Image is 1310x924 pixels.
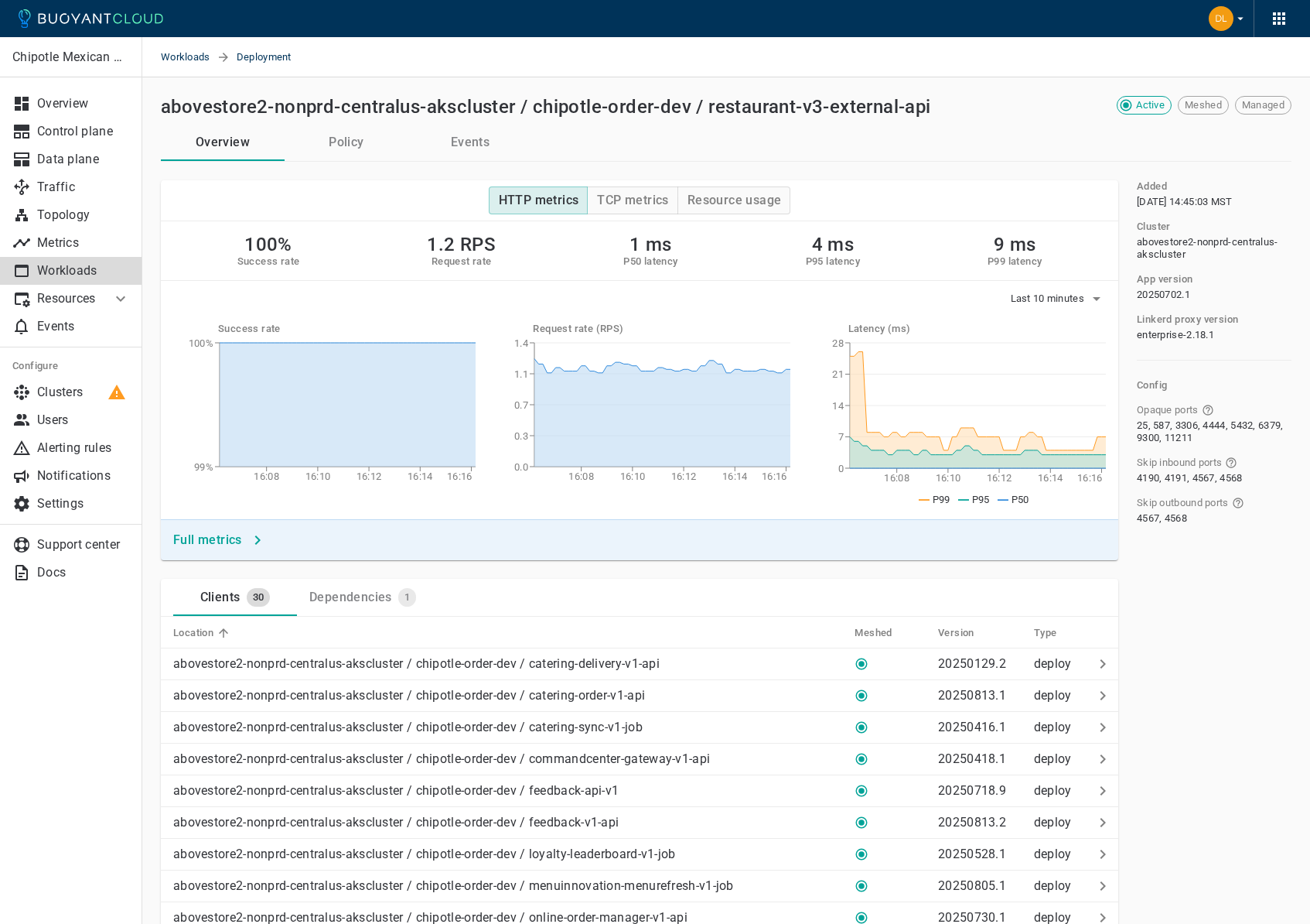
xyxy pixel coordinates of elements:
p: abovestore2-nonprd-centralus-akscluster / chipotle-order-dev / menuinnovation-menurefresh-v1-job [173,878,734,894]
span: P95 [972,494,990,505]
svg: Ports that bypass the Linkerd proxy for outgoing connections [1232,497,1244,509]
span: 1 [398,591,416,604]
h5: Type [1034,627,1057,639]
p: 20250813.2 [938,815,1006,830]
div: Dependencies [303,583,392,605]
tspan: 16:16 [1077,472,1103,484]
p: 20250416.1 [938,720,1006,734]
span: Version [938,626,994,640]
h2: 1 ms [623,234,677,255]
p: deploy [1034,688,1087,703]
p: 20250418.1 [938,751,1006,766]
tspan: 16:14 [408,471,433,482]
p: Support center [37,537,130,553]
button: Events [408,124,532,161]
p: Data plane [37,152,130,167]
p: Overview [37,96,130,111]
a: Workloads [161,37,217,77]
tspan: 28 [832,337,844,349]
tspan: 16:14 [722,471,748,482]
a: Clients30 [173,579,297,616]
tspan: 1.1 [514,368,528,380]
p: 20250805.1 [938,878,1006,893]
span: Last 10 minutes [1011,293,1088,305]
p: Chipotle Mexican Grill [12,50,129,65]
tspan: 16:16 [447,471,472,482]
h5: Linkerd proxy version [1137,313,1238,326]
p: abovestore2-nonprd-centralus-akscluster / chipotle-order-dev / feedback-v1-api [173,815,619,830]
p: abovestore2-nonprd-centralus-akscluster / chipotle-order-dev / loyalty-leaderboard-v1-job [173,847,676,862]
h2: 100% [237,234,300,255]
svg: Ports that skip Linkerd protocol detection [1202,404,1214,416]
tspan: 14 [832,400,844,412]
p: 20250813.1 [938,688,1006,703]
tspan: 0.7 [514,399,528,411]
a: Dependencies1 [297,579,428,616]
h5: Latency (ms) [848,323,1106,335]
p: Resources [37,291,99,306]
p: 20250528.1 [938,847,1006,861]
button: Policy [285,124,408,161]
h2: 9 ms [988,234,1042,255]
span: enterprise-2.18.1 [1137,329,1214,341]
span: Location [173,626,234,640]
span: 4567, 4568 [1137,512,1187,525]
tspan: 16:16 [762,471,787,482]
p: Users [37,412,130,428]
span: Type [1034,626,1077,640]
p: Topology [37,207,130,223]
button: TCP metrics [587,187,677,214]
button: Resource usage [677,187,791,214]
h5: Meshed [855,627,892,639]
p: abovestore2-nonprd-centralus-akscluster / chipotle-order-dev / commandcenter-gateway-v1-api [173,751,710,767]
p: Notifications [37,468,130,484]
h4: TCP metrics [597,193,668,208]
tspan: 1.4 [514,337,529,349]
tspan: 16:10 [935,472,960,484]
p: deploy [1034,656,1087,672]
p: 20250129.2 [938,656,1006,671]
h5: Config [1137,379,1291,392]
p: Events [37,319,130,334]
button: HTTP metrics [489,187,588,214]
tspan: 16:08 [884,472,909,484]
span: Mon, 23 Jan 2023 21:45:03 UTC [1137,196,1233,208]
p: abovestore2-nonprd-centralus-akscluster / chipotle-order-dev / feedback-api-v1 [173,783,619,799]
span: Meshed [855,626,912,640]
h4: Full metrics [173,532,242,548]
span: abovestore2-nonprd-centralus-akscluster [1137,236,1288,261]
p: Control plane [37,124,130,139]
tspan: 0.0 [514,461,528,473]
h5: P50 latency [623,255,677,268]
p: deploy [1034,751,1087,767]
span: 4190, 4191, 4567, 4568 [1137,472,1243,484]
span: P50 [1011,494,1029,505]
p: Settings [37,496,130,512]
h5: Version [938,627,974,639]
p: abovestore2-nonprd-centralus-akscluster / chipotle-order-dev / catering-sync-v1-job [173,720,643,735]
span: 30 [247,591,271,604]
tspan: 0 [838,463,843,474]
tspan: 16:08 [569,471,595,482]
p: deploy [1034,783,1087,799]
svg: Ports that bypass the Linkerd proxy for incoming connections [1225,457,1237,469]
h5: Location [173,627,213,639]
h5: Success rate [237,255,300,268]
h2: 1.2 RPS [427,234,496,255]
tspan: 16:12 [986,472,1011,484]
p: Docs [37,565,130,580]
h5: Configure [12,360,130,372]
p: Workloads [37,263,130,279]
span: 25, 587, 3306, 4444, 5432, 6379, 9300, 11211 [1137,419,1288,444]
button: Full metrics [167,526,270,554]
tspan: 21 [832,368,844,380]
h5: App version [1137,273,1192,286]
h5: P99 latency [988,255,1042,268]
span: P99 [933,494,950,505]
h5: Request rate (RPS) [533,323,790,335]
h5: Success rate [218,323,476,335]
